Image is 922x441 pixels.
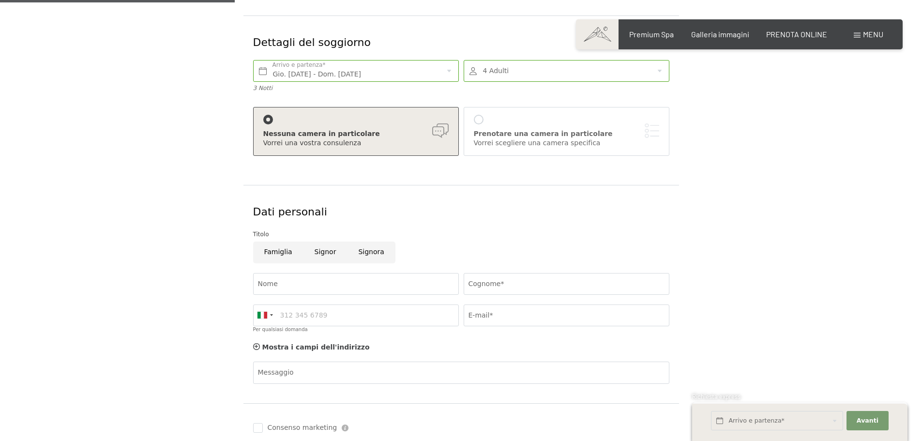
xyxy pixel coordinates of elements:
a: Premium Spa [629,30,674,39]
span: Avanti [857,416,878,425]
span: Consenso marketing [268,423,337,433]
label: Per qualsiasi domanda [253,327,308,332]
div: Prenotare una camera in particolare [474,129,659,139]
span: Menu [863,30,883,39]
button: Avanti [846,411,888,431]
div: Dettagli del soggiorno [253,35,599,50]
a: PRENOTA ONLINE [766,30,827,39]
span: Mostra i campi dell'indirizzo [262,343,370,351]
div: Dati personali [253,205,669,220]
div: 3 Notti [253,84,459,92]
div: Titolo [253,229,669,239]
div: Nessuna camera in particolare [263,129,449,139]
span: Richiesta express [692,393,741,400]
div: Vorrei una vostra consulenza [263,138,449,148]
div: Italy (Italia): +39 [254,305,276,326]
div: Vorrei scegliere una camera specifica [474,138,659,148]
input: 312 345 6789 [253,304,459,326]
a: Galleria immagini [691,30,749,39]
